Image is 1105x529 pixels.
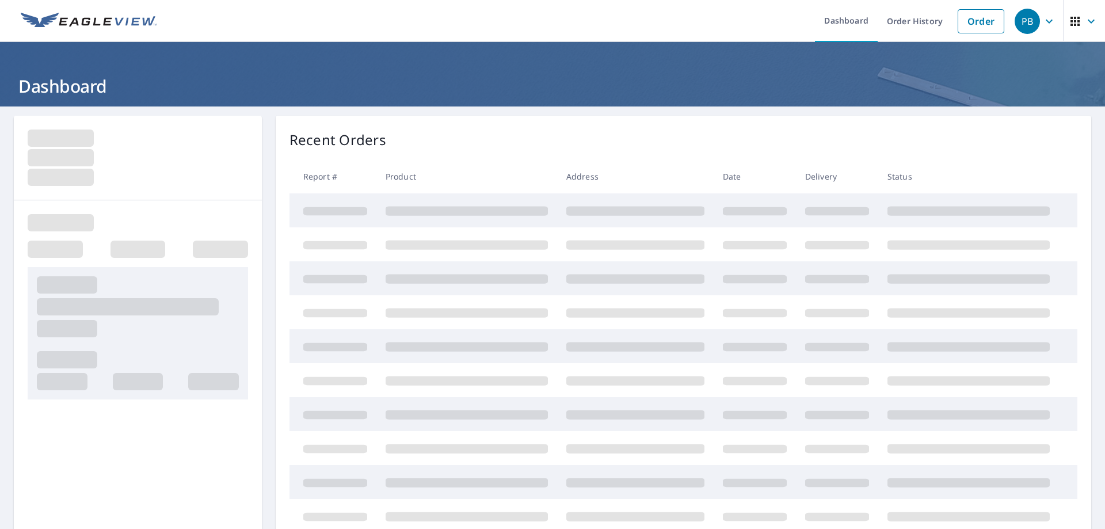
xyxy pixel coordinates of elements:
th: Delivery [796,159,878,193]
p: Recent Orders [289,130,386,150]
th: Status [878,159,1059,193]
img: EV Logo [21,13,157,30]
div: PB [1015,9,1040,34]
a: Order [958,9,1004,33]
h1: Dashboard [14,74,1091,98]
th: Address [557,159,714,193]
th: Report # [289,159,376,193]
th: Product [376,159,557,193]
th: Date [714,159,796,193]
